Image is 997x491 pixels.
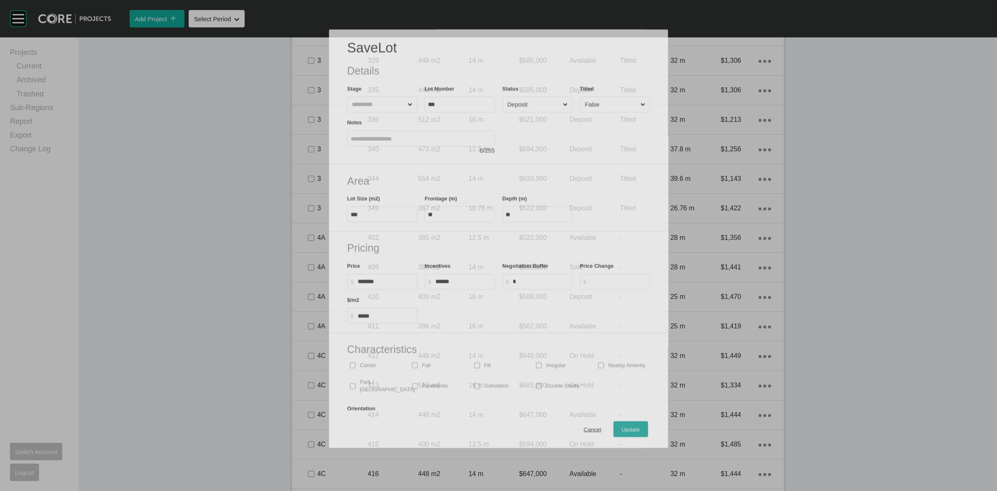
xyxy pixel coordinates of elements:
tspan: $ [583,279,586,285]
p: Nearby Amenity [608,362,646,369]
input: Deposit [506,97,561,112]
label: Negotiation Buffer [502,263,548,269]
p: Fall [422,362,430,369]
input: $ [435,279,491,285]
label: Price [347,263,360,269]
label: Frontage (m) [425,195,457,202]
h2: Area [347,173,650,188]
span: Close menu... [561,97,569,112]
label: Titled [580,86,594,92]
input: $ [513,279,569,285]
p: Double Storey [546,382,580,390]
button: Update [613,421,648,437]
label: Status [502,86,518,92]
label: Incentives [425,263,450,269]
h2: Details [347,64,650,79]
input: False [583,97,639,112]
label: Lot Size (m2) [347,195,380,202]
tspan: $ [351,313,354,319]
tspan: $ [351,279,354,285]
span: Close menu... [406,97,414,112]
span: Close menu... [639,97,647,112]
span: Update [621,426,640,432]
p: Fill [484,362,491,369]
h2: Pricing [347,241,650,256]
label: Depth (m) [502,195,527,202]
label: Orientation [347,405,376,412]
p: Irregular [546,362,566,369]
label: Notes [347,120,362,126]
input: $ [358,279,414,285]
input: $ [358,313,414,319]
label: $/m2 [347,297,359,303]
p: Corner [360,362,376,369]
label: Lot Number [425,86,454,92]
h1: Save Lot [347,39,650,58]
span: Cancel [584,426,601,432]
tspan: $ [506,279,508,285]
input: $ [590,279,646,285]
p: Powerlines [422,382,448,390]
button: Cancel [575,421,609,437]
h2: Characteristics [347,342,650,357]
label: Stage [347,86,362,92]
tspan: $ [428,279,431,285]
span: 0 [480,147,483,153]
div: / 255 [347,146,495,155]
p: Substation [484,382,509,390]
p: Park / [GEOGRAPHIC_DATA] [360,379,415,394]
label: Price Change [580,263,614,269]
